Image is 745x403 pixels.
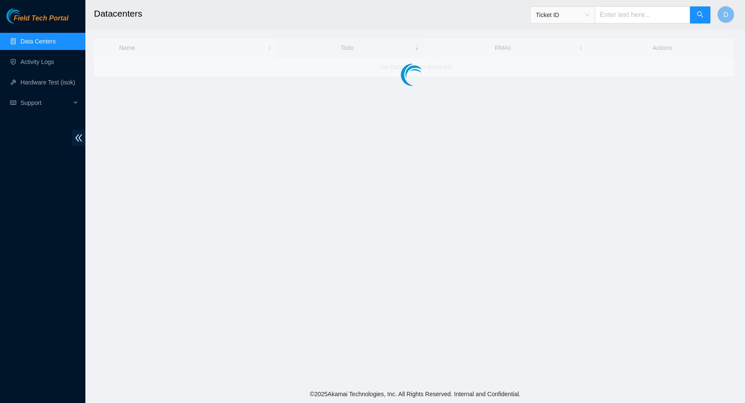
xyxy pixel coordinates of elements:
span: Field Tech Portal [14,14,68,23]
span: Ticket ID [536,9,590,21]
a: Akamai TechnologiesField Tech Portal [6,15,68,26]
a: Data Centers [20,38,56,45]
span: double-left [72,130,85,146]
a: Activity Logs [20,58,54,65]
img: Akamai Technologies [6,9,43,23]
button: D [717,6,734,23]
span: Support [20,94,71,111]
a: Hardware Test (isok) [20,79,75,86]
span: D [723,9,728,20]
span: search [697,11,704,19]
span: read [10,100,16,106]
button: search [690,6,710,23]
footer: © 2025 Akamai Technologies, Inc. All Rights Reserved. Internal and Confidential. [85,385,745,403]
input: Enter text here... [595,6,690,23]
